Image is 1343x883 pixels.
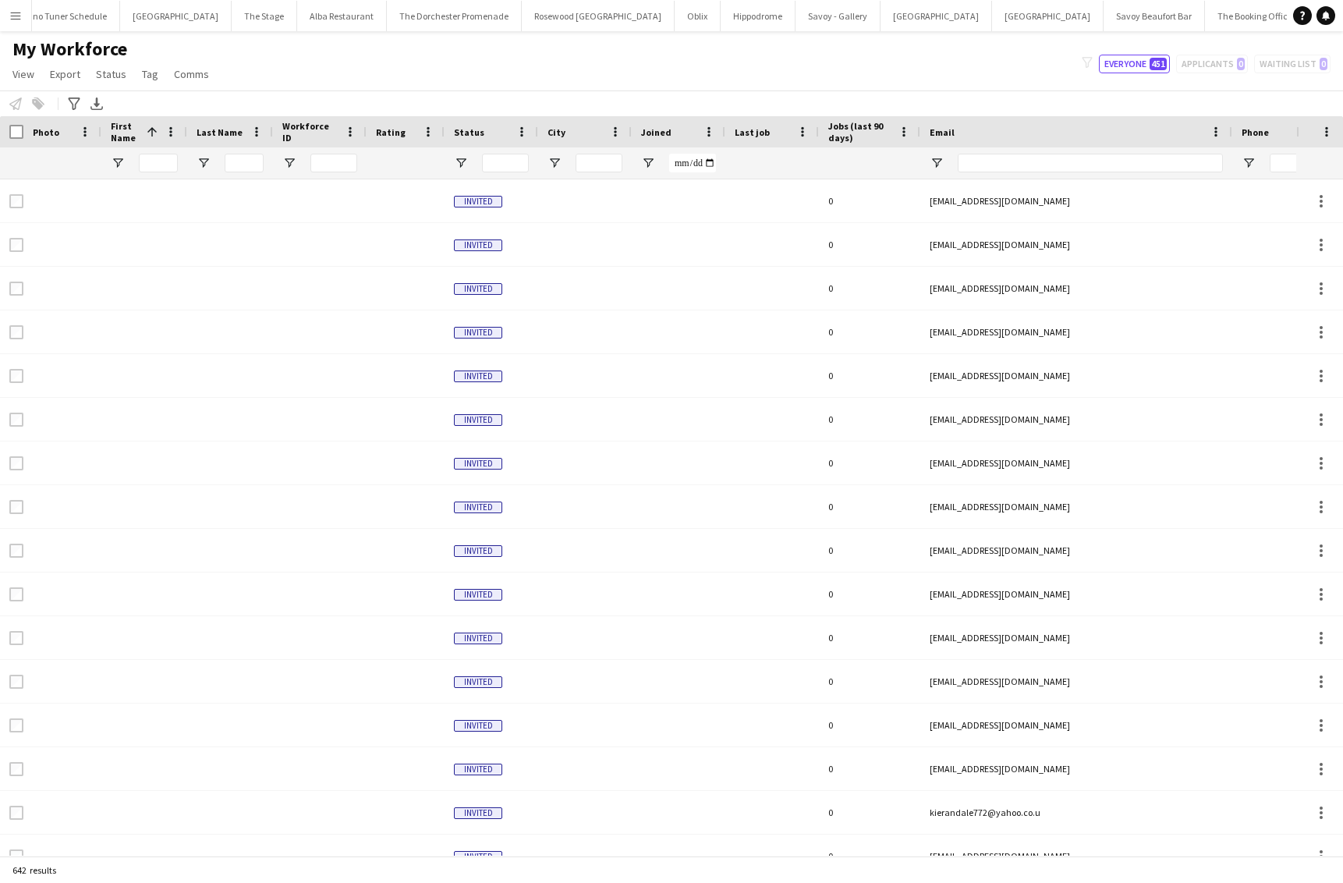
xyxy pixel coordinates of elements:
input: Row Selection is disabled for this row (unchecked) [9,282,23,296]
span: Comms [174,67,209,81]
input: Row Selection is disabled for this row (unchecked) [9,762,23,776]
div: [EMAIL_ADDRESS][DOMAIN_NAME] [920,573,1232,615]
span: Status [96,67,126,81]
button: Open Filter Menu [111,156,125,170]
div: [EMAIL_ADDRESS][DOMAIN_NAME] [920,704,1232,746]
div: [EMAIL_ADDRESS][DOMAIN_NAME] [920,267,1232,310]
input: Row Selection is disabled for this row (unchecked) [9,718,23,732]
div: 0 [819,616,920,659]
span: First Name [111,120,140,144]
input: Row Selection is disabled for this row (unchecked) [9,238,23,252]
span: Invited [454,764,502,775]
button: Open Filter Menu [641,156,655,170]
button: The Dorchester Promenade [387,1,522,31]
input: Row Selection is disabled for this row (unchecked) [9,544,23,558]
div: [EMAIL_ADDRESS][DOMAIN_NAME] [920,529,1232,572]
div: 0 [819,660,920,703]
a: Comms [168,64,215,84]
input: First Name Filter Input [139,154,178,172]
button: Rosewood [GEOGRAPHIC_DATA] [522,1,675,31]
span: My Workforce [12,37,127,61]
span: Invited [454,545,502,557]
div: 0 [819,179,920,222]
span: Last job [735,126,770,138]
div: [EMAIL_ADDRESS][DOMAIN_NAME] [920,223,1232,266]
app-action-btn: Export XLSX [87,94,106,113]
input: Row Selection is disabled for this row (unchecked) [9,500,23,514]
a: View [6,64,41,84]
button: Savoy Beaufort Bar [1104,1,1205,31]
div: kierandale772@yahoo.co.u [920,791,1232,834]
button: Open Filter Menu [282,156,296,170]
div: [EMAIL_ADDRESS][DOMAIN_NAME] [920,441,1232,484]
input: Row Selection is disabled for this row (unchecked) [9,325,23,339]
span: Invited [454,589,502,601]
div: 0 [819,441,920,484]
input: Row Selection is disabled for this row (unchecked) [9,675,23,689]
a: Tag [136,64,165,84]
div: [EMAIL_ADDRESS][DOMAIN_NAME] [920,835,1232,878]
div: 0 [819,573,920,615]
div: 0 [819,223,920,266]
button: The Booking Office 1869 [1205,1,1326,31]
span: City [547,126,565,138]
span: View [12,67,34,81]
span: Invited [454,720,502,732]
button: Open Filter Menu [454,156,468,170]
div: 0 [819,267,920,310]
span: Jobs (last 90 days) [828,120,892,144]
button: Oblix [675,1,721,31]
span: Status [454,126,484,138]
a: Export [44,64,87,84]
div: 0 [819,835,920,878]
div: [EMAIL_ADDRESS][DOMAIN_NAME] [920,616,1232,659]
input: Row Selection is disabled for this row (unchecked) [9,849,23,863]
button: Savoy - Gallery [796,1,881,31]
button: [GEOGRAPHIC_DATA] [881,1,992,31]
input: Email Filter Input [958,154,1223,172]
span: Invited [454,458,502,470]
input: Row Selection is disabled for this row (unchecked) [9,369,23,383]
span: 451 [1150,58,1167,70]
input: Joined Filter Input [669,154,716,172]
button: Piano Tuner Schedule [8,1,120,31]
span: Photo [33,126,59,138]
span: Phone [1242,126,1269,138]
span: Tag [142,67,158,81]
a: Status [90,64,133,84]
div: [EMAIL_ADDRESS][DOMAIN_NAME] [920,747,1232,790]
span: Invited [454,502,502,513]
input: City Filter Input [576,154,622,172]
button: Hippodrome [721,1,796,31]
input: Status Filter Input [482,154,529,172]
button: Open Filter Menu [197,156,211,170]
button: The Stage [232,1,297,31]
div: 0 [819,398,920,441]
div: 0 [819,747,920,790]
span: Email [930,126,955,138]
button: Open Filter Menu [547,156,562,170]
span: Invited [454,196,502,207]
input: Row Selection is disabled for this row (unchecked) [9,631,23,645]
div: [EMAIL_ADDRESS][DOMAIN_NAME] [920,179,1232,222]
div: 0 [819,354,920,397]
button: Open Filter Menu [1242,156,1256,170]
div: 0 [819,704,920,746]
span: Rating [376,126,406,138]
span: Invited [454,676,502,688]
div: 0 [819,485,920,528]
input: Row Selection is disabled for this row (unchecked) [9,587,23,601]
div: [EMAIL_ADDRESS][DOMAIN_NAME] [920,485,1232,528]
span: Invited [454,371,502,382]
span: Invited [454,851,502,863]
div: [EMAIL_ADDRESS][DOMAIN_NAME] [920,660,1232,703]
app-action-btn: Advanced filters [65,94,83,113]
span: Invited [454,414,502,426]
div: 0 [819,791,920,834]
div: [EMAIL_ADDRESS][DOMAIN_NAME] [920,354,1232,397]
div: 0 [819,310,920,353]
input: Row Selection is disabled for this row (unchecked) [9,456,23,470]
span: Joined [641,126,671,138]
span: Invited [454,327,502,339]
div: 0 [819,529,920,572]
